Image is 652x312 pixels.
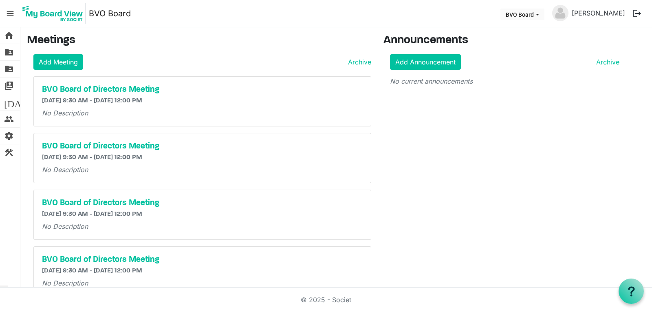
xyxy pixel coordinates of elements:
p: No Description [42,108,363,118]
a: Archive [593,57,619,67]
h3: Announcements [383,34,626,48]
h6: [DATE] 9:30 AM - [DATE] 12:00 PM [42,97,363,105]
a: BVO Board of Directors Meeting [42,198,363,208]
a: BVO Board of Directors Meeting [42,142,363,151]
span: home [4,27,14,44]
p: No Description [42,278,363,288]
a: © 2025 - Societ [301,296,351,304]
a: BVO Board [89,5,131,22]
span: people [4,111,14,127]
span: switch_account [4,77,14,94]
a: BVO Board of Directors Meeting [42,255,363,265]
span: folder_shared [4,44,14,60]
a: Add Meeting [33,54,83,70]
img: My Board View Logo [20,3,86,24]
h6: [DATE] 9:30 AM - [DATE] 12:00 PM [42,210,363,218]
button: logout [628,5,645,22]
img: no-profile-picture.svg [552,5,568,21]
h6: [DATE] 9:30 AM - [DATE] 12:00 PM [42,267,363,275]
a: [PERSON_NAME] [568,5,628,21]
a: Add Announcement [390,54,461,70]
p: No Description [42,165,363,175]
span: folder_shared [4,61,14,77]
p: No current announcements [390,76,619,86]
span: menu [2,6,18,21]
p: No Description [42,221,363,231]
span: construction [4,144,14,161]
button: BVO Board dropdownbutton [500,9,544,20]
a: Archive [345,57,371,67]
a: My Board View Logo [20,3,89,24]
h6: [DATE] 9:30 AM - [DATE] 12:00 PM [42,154,363,162]
span: [DATE] [4,94,35,111]
a: BVO Board of Directors Meeting [42,85,363,95]
span: settings [4,128,14,144]
h3: Meetings [27,34,371,48]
